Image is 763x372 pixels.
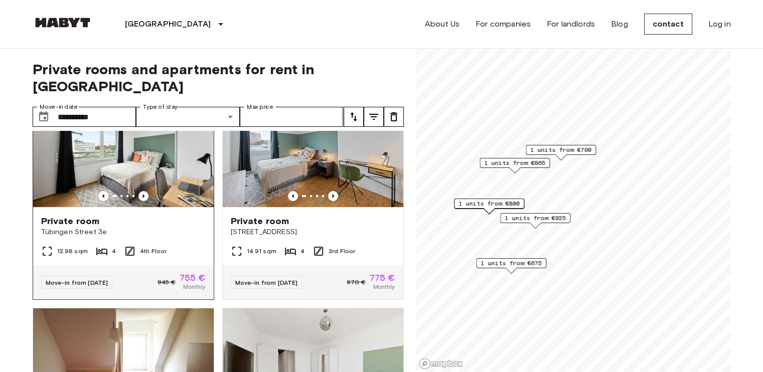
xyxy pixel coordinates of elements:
[526,145,596,160] div: Map marker
[158,278,176,286] font: 945 €
[40,103,78,110] font: Move-in date
[112,247,116,255] font: 4
[222,86,404,300] a: Marketing picture of unit DE-02-019-002-04HFPrevious imagePrevious imagePrivate room[STREET_ADDRE...
[329,247,355,255] font: 3rd Floor
[41,228,107,236] font: Tübingen Street 3e
[98,191,108,201] button: Previous image
[611,18,628,30] a: Blog
[138,191,148,201] button: Previous image
[41,216,100,227] font: Private room
[247,103,274,110] font: Max price
[33,18,93,28] img: Habyt
[505,214,566,223] span: 1 units from €925
[180,272,206,283] font: 755 €
[384,107,404,127] button: tune
[459,199,520,208] span: 1 units from €800
[476,19,531,29] font: For companies
[481,259,542,268] span: 1 units from €675
[263,247,276,255] font: sqm
[231,228,297,236] font: [STREET_ADDRESS]
[476,18,531,30] a: For companies
[33,87,214,207] img: Marketing picture of unit DE-02-023-003-04HF
[419,358,463,369] a: Mapbox logo
[547,19,595,29] font: For landlords
[708,18,731,30] a: Log in
[530,145,591,154] span: 1 units from €790
[425,18,460,30] a: About Us
[247,247,262,255] font: 14.91
[425,19,460,29] font: About Us
[500,213,570,229] div: Map marker
[484,158,545,167] span: 1 units from €865
[476,258,546,274] div: Map marker
[235,279,298,286] font: Move-in from [DATE]
[611,19,628,29] font: Blog
[300,247,304,255] font: 4
[653,19,684,29] font: contact
[57,247,73,255] font: 12.98
[364,107,384,127] button: tune
[454,199,524,214] div: Map marker
[33,61,315,95] font: Private rooms and apartments for rent in [GEOGRAPHIC_DATA]
[644,14,692,35] a: contact
[183,283,205,290] font: Monthly
[125,19,211,29] font: [GEOGRAPHIC_DATA]
[370,272,395,283] font: 775 €
[547,18,595,30] a: For landlords
[480,158,550,173] div: Map marker
[33,86,214,300] a: Marketing picture of unit DE-02-023-003-04HFPrevious imagePrevious imagePrivate roomTübingen Stre...
[140,247,167,255] font: 4th Floor
[223,87,403,207] img: Marketing picture of unit DE-02-019-002-04HF
[344,107,364,127] button: tune
[708,19,731,29] font: Log in
[231,216,289,227] font: Private room
[347,278,366,286] font: 970 €
[46,279,108,286] font: Move-in from [DATE]
[373,283,395,290] font: Monthly
[34,107,54,127] button: Choose date, selected date is 1 Oct 2025
[74,247,87,255] font: sqm
[288,191,298,201] button: Previous image
[143,103,178,110] font: Type of stay
[328,191,338,201] button: Previous image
